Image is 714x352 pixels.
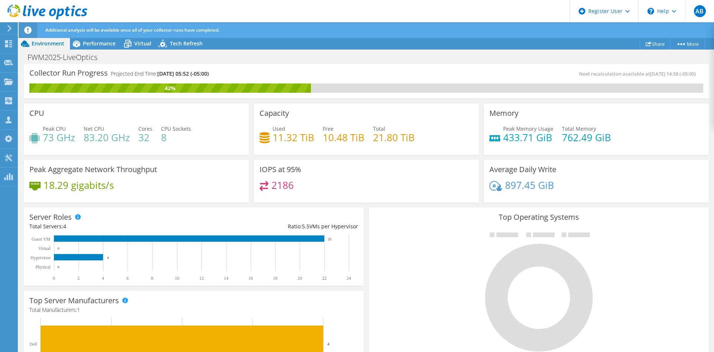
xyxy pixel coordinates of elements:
[30,255,51,260] text: Hypervisor
[199,276,204,281] text: 12
[107,256,109,260] text: 4
[84,133,130,142] h4: 83.20 GHz
[489,165,556,174] h3: Average Daily Write
[77,276,80,281] text: 2
[111,70,209,78] h4: Projected End Time:
[35,264,51,270] text: Physical
[323,125,334,132] span: Free
[29,213,72,221] h3: Server Roles
[248,276,253,281] text: 16
[126,276,129,281] text: 6
[29,296,119,305] h3: Top Server Manufacturers
[58,247,59,250] text: 0
[84,125,104,132] span: Net CPU
[138,125,152,132] span: Cores
[161,133,191,142] h4: 8
[503,133,553,142] h4: 433.71 GiB
[670,38,705,50] a: More
[503,125,553,132] span: Peak Memory Usage
[271,181,294,189] h4: 2186
[694,5,706,17] span: AB
[170,40,203,47] span: Tech Refresh
[194,222,358,231] div: Ratio: VMs per Hypervisor
[647,8,654,15] svg: \n
[322,276,327,281] text: 22
[260,109,289,117] h3: Capacity
[29,342,37,347] text: Dell
[323,133,364,142] h4: 10.48 TiB
[273,125,285,132] span: Used
[32,237,50,242] text: Guest VM
[29,306,358,314] h4: Total Manufacturers:
[328,237,331,241] text: 22
[650,70,696,77] span: [DATE] 14:58 (-05:00)
[102,276,104,281] text: 4
[43,133,75,142] h4: 73 GHz
[38,246,51,251] text: Virtual
[347,276,351,281] text: 24
[302,223,309,230] span: 5.5
[224,276,228,281] text: 14
[579,70,699,77] span: Next recalculation available at
[58,265,59,269] text: 0
[373,125,385,132] span: Total
[640,38,670,50] a: Share
[43,125,66,132] span: Peak CPU
[297,276,302,281] text: 20
[134,40,151,47] span: Virtual
[175,276,179,281] text: 10
[45,27,219,33] span: Additional analysis will be available once all of your collector runs have completed.
[83,40,116,47] span: Performance
[273,133,314,142] h4: 11.32 TiB
[327,342,329,346] text: 4
[260,165,301,174] h3: IOPS at 95%
[161,125,191,132] span: CPU Sockets
[138,133,152,142] h4: 32
[505,181,554,189] h4: 897.45 GiB
[32,40,64,47] span: Environment
[151,276,153,281] text: 8
[562,125,596,132] span: Total Memory
[157,70,209,77] span: [DATE] 05:52 (-05:00)
[53,276,55,281] text: 0
[29,222,194,231] div: Total Servers:
[29,165,157,174] h3: Peak Aggregate Network Throughput
[489,109,518,117] h3: Memory
[24,53,109,61] h1: FWM2025-LiveOptics
[374,213,703,221] h3: Top Operating Systems
[562,133,611,142] h4: 762.49 GiB
[373,133,415,142] h4: 21.80 TiB
[29,84,311,92] div: 42%
[29,109,44,117] h3: CPU
[44,181,114,189] h4: 18.29 gigabits/s
[63,223,66,230] span: 4
[273,276,277,281] text: 18
[77,306,80,313] span: 1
